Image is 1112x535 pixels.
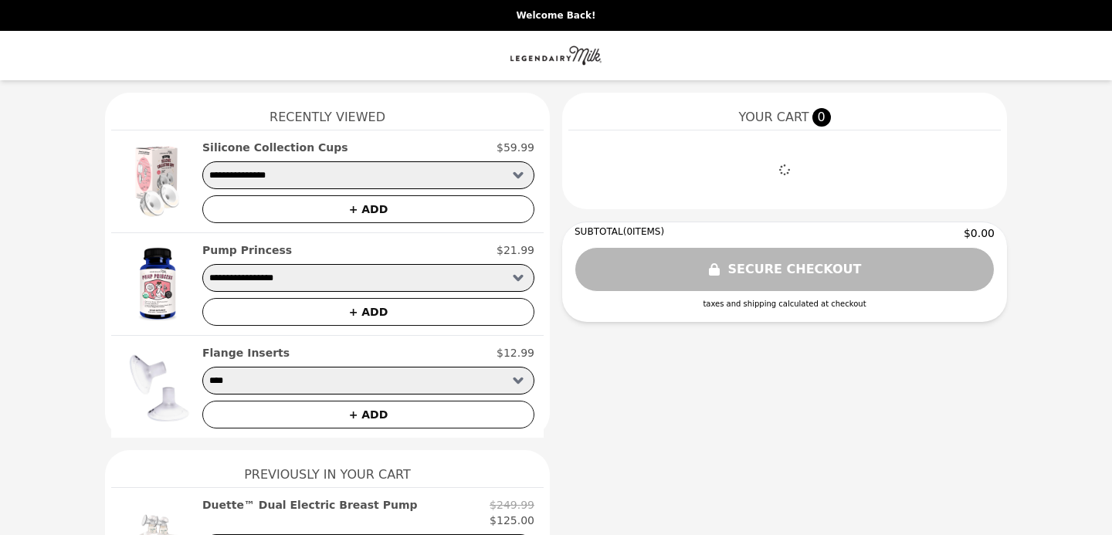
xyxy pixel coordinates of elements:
button: + ADD [202,298,534,326]
img: Flange Inserts [120,345,195,428]
p: $125.00 [490,513,534,528]
p: $21.99 [497,242,534,258]
div: taxes and shipping calculated at checkout [575,298,995,310]
button: + ADD [202,195,534,223]
span: SUBTOTAL [575,226,623,237]
button: + ADD [202,401,534,428]
h1: Recently Viewed [111,93,544,130]
p: $12.99 [497,345,534,361]
img: Brand Logo [510,40,602,71]
img: Pump Princess [120,242,195,326]
span: 0 [812,108,831,127]
h2: Duette™ Dual Electric Breast Pump [202,497,418,513]
span: YOUR CART [738,108,809,127]
span: ( 0 ITEMS) [623,226,664,237]
select: Select a product variant [202,367,534,394]
select: Select a product variant [202,161,534,189]
select: Select a product variant [202,264,534,292]
p: $249.99 [490,497,534,513]
h2: Pump Princess [202,242,292,258]
h2: Flange Inserts [202,345,290,361]
h2: Silicone Collection Cups [202,140,348,155]
h1: Previously In Your Cart [111,450,544,487]
p: Welcome Back! [9,9,1103,22]
img: Silicone Collection Cups [120,140,195,223]
span: $0.00 [964,225,995,241]
p: $59.99 [497,140,534,155]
